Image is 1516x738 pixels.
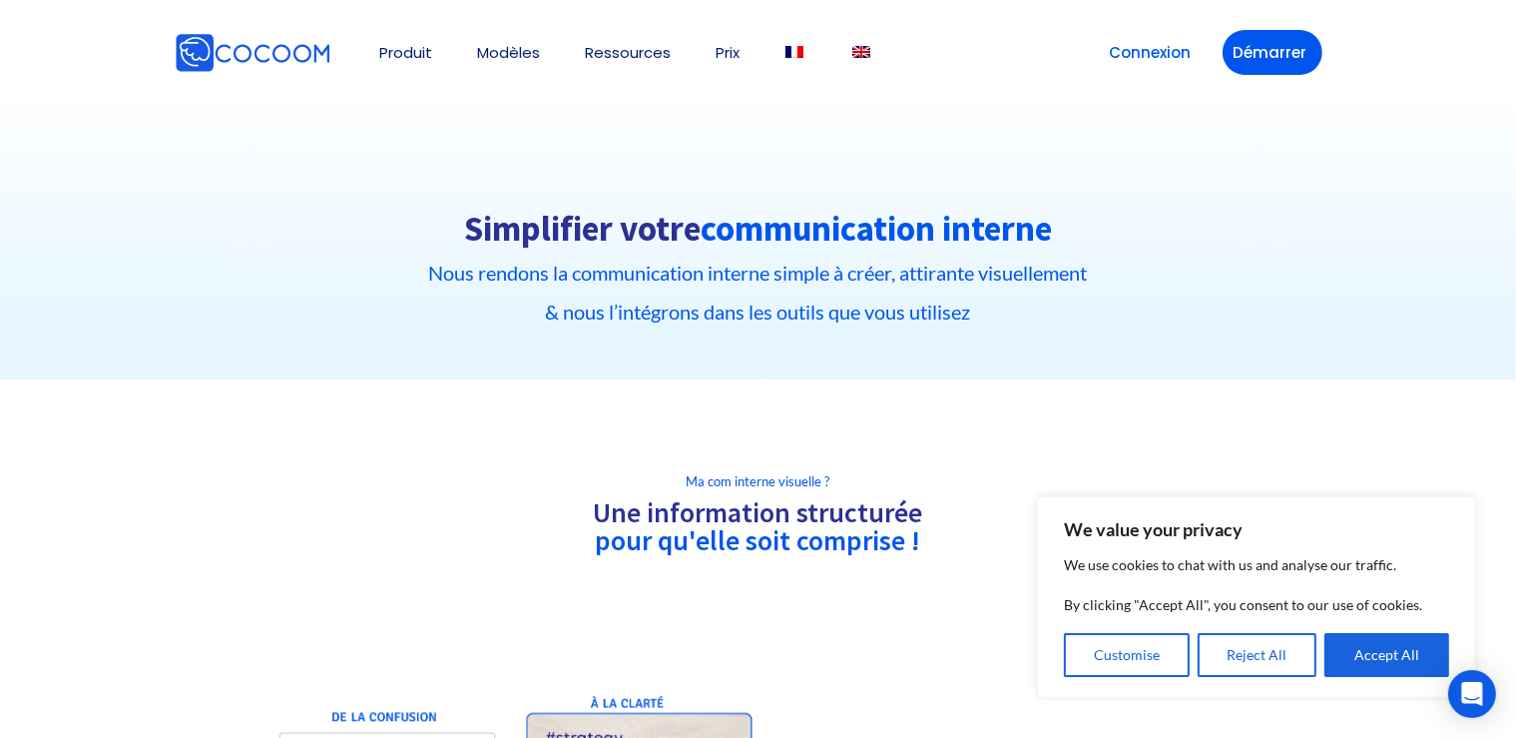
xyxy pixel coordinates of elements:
[1064,633,1190,677] button: Customise
[388,212,1127,247] h1: Simplifier votre
[1448,670,1496,718] div: Open Intercom Messenger
[701,207,1052,251] font: communication interne
[1223,30,1322,75] a: Démarrer
[1099,30,1203,75] a: Connexion
[1064,593,1449,617] p: By clicking "Accept All", you consent to our use of cookies.
[1064,517,1449,541] p: We value your privacy
[1324,633,1449,677] button: Accept All
[852,46,870,58] img: Anglais
[388,300,1127,324] h5: & nous l’intégrons dans les outils que vous utilisez
[175,33,330,73] img: Cocoom
[596,522,921,558] font: pour qu'elle soit comprise !
[785,46,803,58] img: Français
[200,475,1317,488] h2: Ma com interne visuelle ?
[1198,633,1317,677] button: Reject All
[586,45,672,60] a: Ressources
[478,45,541,60] a: Modèles
[334,52,335,53] img: Cocoom
[380,45,433,60] a: Produit
[388,261,1127,285] h5: Nous rendons la communication interne simple à créer, attirante visuellement
[1064,553,1449,577] p: We use cookies to chat with us and analyse our traffic.
[717,45,741,60] a: Prix
[200,498,1317,554] h2: Une information structurée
